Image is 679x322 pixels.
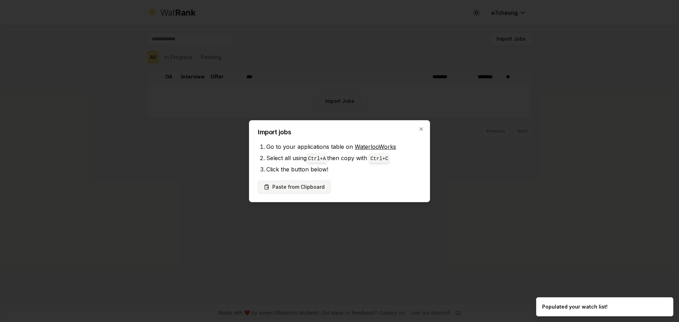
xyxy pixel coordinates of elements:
[266,141,421,152] li: Go to your applications table on
[355,143,396,150] a: WaterlooWorks
[258,129,421,135] h2: Import jobs
[308,156,326,162] code: Ctrl+ A
[266,152,421,164] li: Select all using then copy with
[266,164,421,175] li: Click the button below!
[258,181,331,193] button: Paste from Clipboard
[370,156,388,162] code: Ctrl+ C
